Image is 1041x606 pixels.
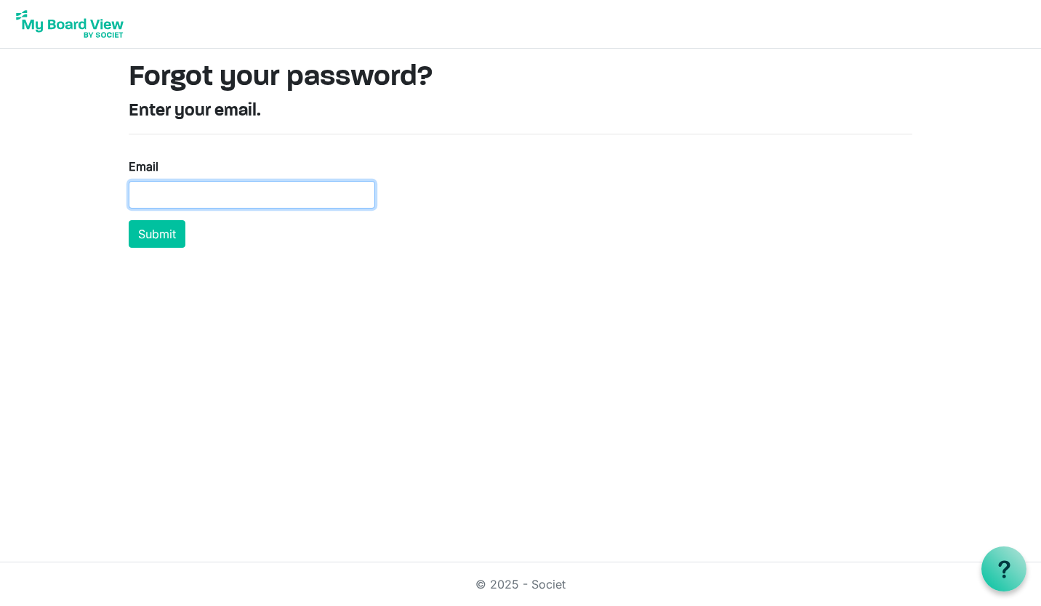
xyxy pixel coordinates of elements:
img: My Board View Logo [12,6,128,42]
h4: Enter your email. [129,101,912,122]
a: © 2025 - Societ [475,577,566,591]
button: Submit [129,220,185,248]
label: Email [129,158,158,175]
h1: Forgot your password? [129,60,912,95]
